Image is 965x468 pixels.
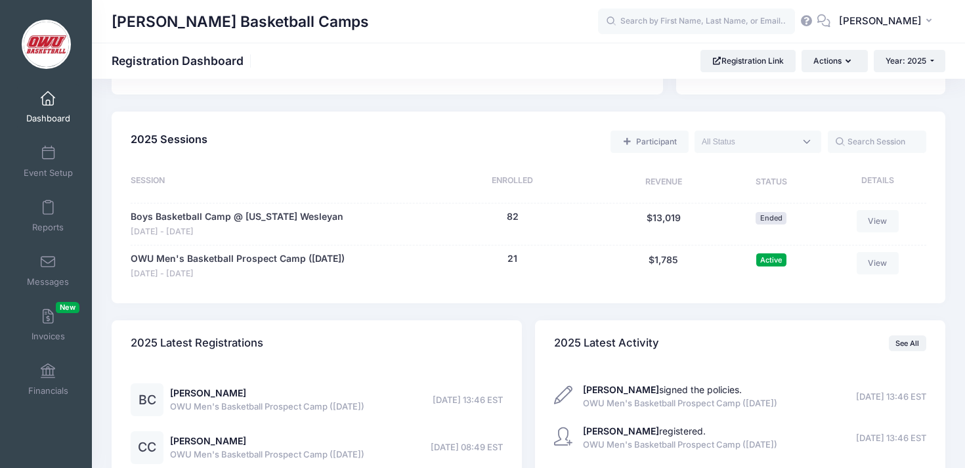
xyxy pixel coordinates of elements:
[839,14,922,28] span: [PERSON_NAME]
[433,394,503,407] span: [DATE] 13:46 EST
[583,384,742,395] a: [PERSON_NAME]signed the policies.
[598,9,795,35] input: Search by First Name, Last Name, or Email...
[56,302,79,313] span: New
[131,395,163,406] a: BC
[26,113,70,124] span: Dashboard
[131,252,345,266] a: OWU Men's Basketball Prospect Camp ([DATE])
[719,175,823,190] div: Status
[700,50,796,72] a: Registration Link
[756,253,786,266] span: Active
[756,212,786,224] span: Ended
[417,175,608,190] div: Enrolled
[131,268,345,280] span: [DATE] - [DATE]
[17,138,79,184] a: Event Setup
[431,441,503,454] span: [DATE] 08:49 EST
[17,247,79,293] a: Messages
[583,384,659,395] strong: [PERSON_NAME]
[857,210,899,232] a: View
[170,435,246,446] a: [PERSON_NAME]
[802,50,867,72] button: Actions
[507,252,517,266] button: 21
[583,425,706,436] a: [PERSON_NAME]registered.
[112,7,369,37] h1: [PERSON_NAME] Basketball Camps
[131,431,163,464] div: CC
[823,175,926,190] div: Details
[32,222,64,233] span: Reports
[24,167,73,179] span: Event Setup
[856,391,926,404] span: [DATE] 13:46 EST
[27,276,69,287] span: Messages
[702,136,795,148] textarea: Search
[874,50,945,72] button: Year: 2025
[856,432,926,445] span: [DATE] 13:46 EST
[112,54,255,68] h1: Registration Dashboard
[17,356,79,402] a: Financials
[886,56,926,66] span: Year: 2025
[608,252,719,280] div: $1,785
[170,400,364,414] span: OWU Men's Basketball Prospect Camp ([DATE])
[131,175,417,190] div: Session
[583,438,777,452] span: OWU Men's Basketball Prospect Camp ([DATE])
[131,325,263,362] h4: 2025 Latest Registrations
[32,331,65,342] span: Invoices
[131,226,343,238] span: [DATE] - [DATE]
[131,210,343,224] a: Boys Basketball Camp @ [US_STATE] Wesleyan
[22,20,71,69] img: David Vogel Basketball Camps
[554,325,659,362] h4: 2025 Latest Activity
[17,193,79,239] a: Reports
[857,252,899,274] a: View
[17,84,79,130] a: Dashboard
[611,131,688,153] a: Add a new manual registration
[583,425,659,436] strong: [PERSON_NAME]
[131,383,163,416] div: BC
[507,210,519,224] button: 82
[889,335,926,351] a: See All
[170,387,246,398] a: [PERSON_NAME]
[170,448,364,461] span: OWU Men's Basketball Prospect Camp ([DATE])
[17,302,79,348] a: InvoicesNew
[583,397,777,410] span: OWU Men's Basketball Prospect Camp ([DATE])
[608,210,719,238] div: $13,019
[131,442,163,454] a: CC
[830,7,945,37] button: [PERSON_NAME]
[828,131,926,153] input: Search Session
[131,133,207,146] span: 2025 Sessions
[608,175,719,190] div: Revenue
[28,385,68,396] span: Financials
